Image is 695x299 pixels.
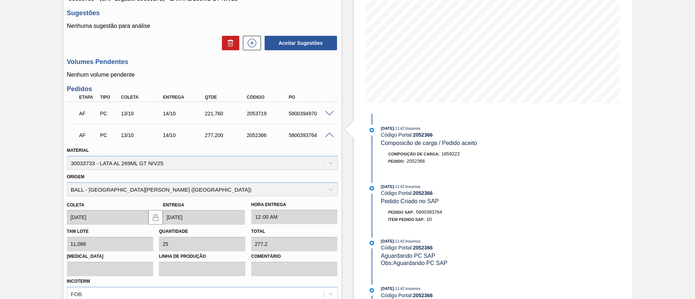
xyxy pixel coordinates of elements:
div: 13/10/2025 [119,132,166,138]
label: Tam lote [67,229,89,234]
span: 10 [426,217,431,222]
div: Qtde [203,95,250,100]
label: Linha de Produção [159,251,245,262]
div: Pedido de Compra [98,111,120,116]
img: locked [151,213,160,222]
div: 13/10/2025 [119,111,166,116]
div: 2053719 [245,111,292,116]
h3: Volumes Pendentes [67,58,338,66]
div: PO [287,95,334,100]
span: - 11:42 [394,185,404,189]
button: locked [148,210,163,225]
span: : Insumos [404,184,421,189]
span: Pedido SAP: [388,210,414,214]
span: Composicão de carga / Pedido aceito [381,140,477,146]
span: [DATE] [381,184,394,189]
span: Pedido Criado no SAP [381,198,439,204]
div: Excluir Sugestões [218,36,239,50]
div: Código Portal: [381,132,553,138]
label: Material [67,148,89,153]
button: Aceitar Sugestões [265,36,337,50]
span: Aguardando PC SAP [381,253,435,259]
input: dd/mm/yyyy [67,210,149,225]
label: Entrega [163,202,184,208]
span: - 11:42 [394,239,404,243]
span: 1859222 [441,151,460,157]
div: Código [245,95,292,100]
img: atual [370,186,374,191]
span: Obs: Aguardando PC SAP [381,260,447,266]
div: 277,200 [203,132,250,138]
div: Tipo [98,95,120,100]
div: 5800394970 [287,111,334,116]
span: - 11:42 [394,127,404,131]
input: dd/mm/yyyy [163,210,245,225]
h3: Sugestões [67,9,338,17]
span: Pedido : [388,159,405,163]
div: Código Portal: [381,245,553,251]
label: [MEDICAL_DATA] [67,251,153,262]
div: FOB [71,291,82,297]
div: Aguardando Faturamento [77,106,99,121]
span: 5800393764 [416,209,442,215]
div: Coleta [119,95,166,100]
span: : Insumos [404,286,421,291]
img: atual [370,128,374,132]
div: Aguardando Faturamento [77,127,99,143]
div: 5800393764 [287,132,334,138]
strong: 2052366 [413,292,433,298]
p: Nenhuma sugestão para análise [67,23,338,29]
span: : Insumos [404,126,421,131]
span: - 11:42 [394,287,404,291]
div: Entrega [161,95,208,100]
label: Origem [67,174,85,179]
span: [DATE] [381,126,394,131]
div: 2052366 [245,132,292,138]
span: Item pedido SAP: [388,217,425,222]
img: atual [370,241,374,245]
h3: Pedidos [67,85,338,93]
strong: 2052366 [413,132,433,138]
label: Quantidade [159,229,188,234]
label: Coleta [67,202,84,208]
p: AF [79,132,97,138]
div: Código Portal: [381,190,553,196]
label: Total [251,229,265,234]
div: Código Portal: [381,292,553,298]
div: Pedido de Compra [98,132,120,138]
label: Comentário [251,251,338,262]
span: 2052366 [407,158,425,164]
label: Incoterm [67,279,90,284]
div: 221,760 [203,111,250,116]
div: Etapa [77,95,99,100]
label: Hora Entrega [251,200,338,210]
span: [DATE] [381,239,394,243]
strong: 2052366 [413,190,433,196]
div: 14/10/2025 [161,132,208,138]
div: 14/10/2025 [161,111,208,116]
div: Nova sugestão [239,36,261,50]
img: atual [370,288,374,292]
span: [DATE] [381,286,394,291]
span: Composição de Carga : [388,152,440,156]
strong: 2052366 [413,245,433,251]
p: Nenhum volume pendente [67,72,338,78]
span: : Insumos [404,239,421,243]
p: AF [79,111,97,116]
div: Aceitar Sugestões [261,35,338,51]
